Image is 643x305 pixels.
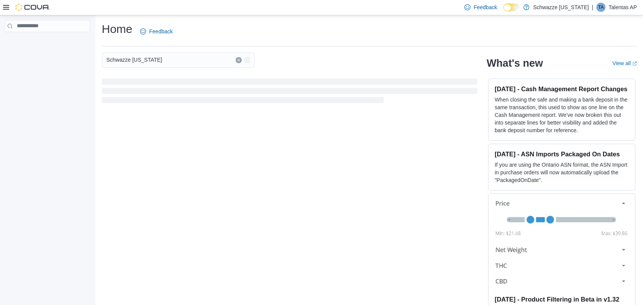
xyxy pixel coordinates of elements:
[244,57,250,63] button: Open list of options
[137,24,176,39] a: Feedback
[503,3,519,11] input: Dark Mode
[592,3,593,12] p: |
[596,3,606,12] div: Talentas AP
[236,57,242,63] button: Clear input
[474,3,497,11] span: Feedback
[102,21,132,37] h1: Home
[598,3,604,12] span: TA
[495,295,629,303] h3: [DATE] - Product Filtering in Beta in v1.32
[149,28,173,35] span: Feedback
[632,61,637,66] svg: External link
[612,60,637,66] a: View allExternal link
[609,3,637,12] p: Talentas AP
[495,96,629,134] p: When closing the safe and making a bank deposit in the same transaction, this used to show as one...
[495,150,629,158] h3: [DATE] - ASN Imports Packaged On Dates
[487,57,543,69] h2: What's new
[102,80,477,105] span: Loading
[15,3,50,11] img: Cova
[495,85,629,93] h3: [DATE] - Cash Management Report Changes
[533,3,589,12] p: Schwazze [US_STATE]
[5,34,90,52] nav: Complex example
[106,55,162,64] span: Schwazze [US_STATE]
[495,161,629,184] p: If you are using the Ontario ASN format, the ASN Import in purchase orders will now automatically...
